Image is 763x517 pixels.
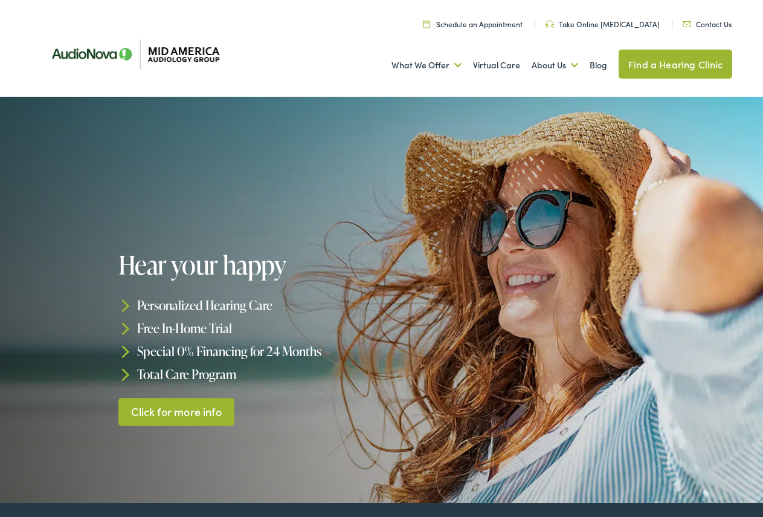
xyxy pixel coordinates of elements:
[683,19,732,29] a: Contact Us
[118,251,385,279] h1: Hear your happy
[423,19,523,29] a: Schedule an Appointment
[118,294,385,317] li: Personalized Hearing Care
[118,363,385,386] li: Total Care Program
[118,317,385,340] li: Free In-Home Trial
[391,43,462,88] a: What We Offer
[118,398,235,426] a: Click for more info
[590,43,607,88] a: Blog
[683,21,691,27] img: utility icon
[423,20,430,28] img: utility icon
[532,43,578,88] a: About Us
[546,19,660,29] a: Take Online [MEDICAL_DATA]
[473,43,520,88] a: Virtual Care
[619,50,732,79] a: Find a Hearing Clinic
[546,21,554,28] img: utility icon
[118,340,385,363] li: Special 0% Financing for 24 Months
